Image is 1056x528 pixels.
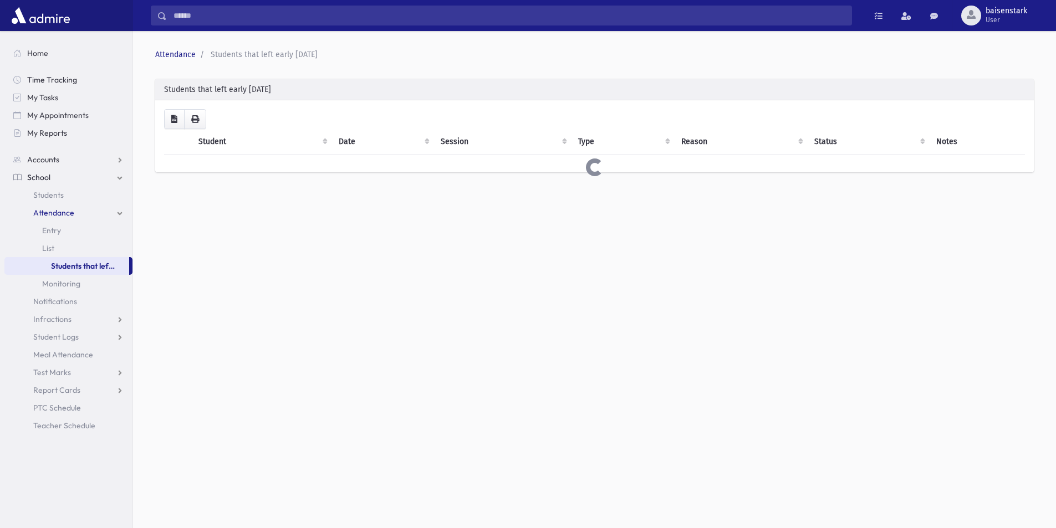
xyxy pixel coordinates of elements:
[332,129,433,155] th: Date
[4,363,132,381] a: Test Marks
[192,129,333,155] th: Student
[27,48,48,58] span: Home
[33,314,72,324] span: Infractions
[4,222,132,239] a: Entry
[27,110,89,120] span: My Appointments
[572,129,674,155] th: Type
[4,106,132,124] a: My Appointments
[4,257,129,275] a: Students that left early [DATE]
[4,186,132,204] a: Students
[4,310,132,328] a: Infractions
[33,350,93,360] span: Meal Attendance
[986,16,1027,24] span: User
[4,417,132,434] a: Teacher Schedule
[27,93,58,102] span: My Tasks
[4,44,132,62] a: Home
[211,50,318,59] span: Students that left early [DATE]
[4,346,132,363] a: Meal Attendance
[155,79,1034,100] div: Students that left early [DATE]
[4,151,132,168] a: Accounts
[33,332,79,342] span: Student Logs
[33,296,77,306] span: Notifications
[42,225,61,235] span: Entry
[4,204,132,222] a: Attendance
[33,385,80,395] span: Report Cards
[4,275,132,293] a: Monitoring
[4,293,132,310] a: Notifications
[155,50,196,59] a: Attendance
[184,109,206,129] button: Print
[27,128,67,138] span: My Reports
[4,328,132,346] a: Student Logs
[4,239,132,257] a: List
[930,129,1025,155] th: Notes
[167,6,851,25] input: Search
[33,190,64,200] span: Students
[4,168,132,186] a: School
[986,7,1027,16] span: baisenstark
[42,243,54,253] span: List
[27,155,59,165] span: Accounts
[164,109,185,129] button: CSV
[42,279,80,289] span: Monitoring
[808,129,930,155] th: Status
[4,89,132,106] a: My Tasks
[9,4,73,27] img: AdmirePro
[155,49,1029,60] nav: breadcrumb
[33,367,71,377] span: Test Marks
[33,403,81,413] span: PTC Schedule
[675,129,808,155] th: Reason
[4,381,132,399] a: Report Cards
[4,124,132,142] a: My Reports
[4,71,132,89] a: Time Tracking
[434,129,572,155] th: Session
[27,172,50,182] span: School
[33,208,74,218] span: Attendance
[27,75,77,85] span: Time Tracking
[4,399,132,417] a: PTC Schedule
[33,421,95,430] span: Teacher Schedule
